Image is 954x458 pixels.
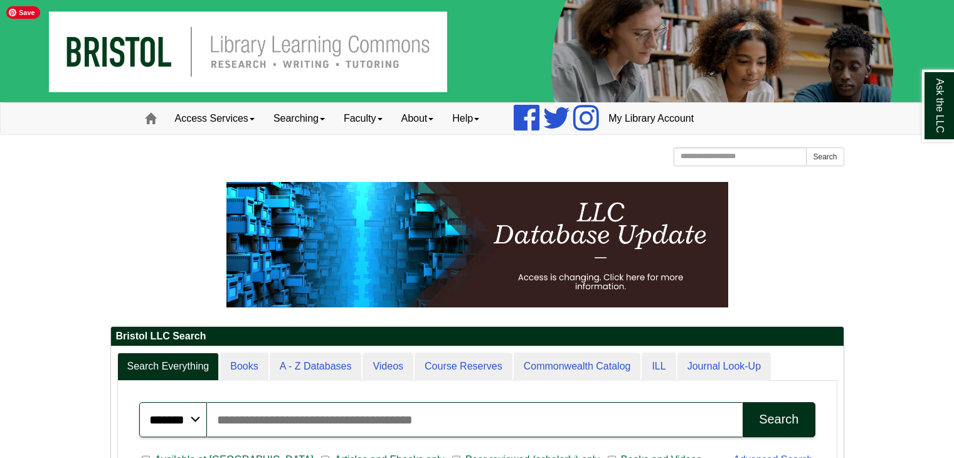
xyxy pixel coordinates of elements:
[334,103,392,134] a: Faculty
[6,6,40,19] span: Save
[759,412,798,427] div: Search
[443,103,489,134] a: Help
[415,353,512,381] a: Course Reserves
[264,103,334,134] a: Searching
[514,353,641,381] a: Commonwealth Catalog
[392,103,443,134] a: About
[117,353,220,381] a: Search Everything
[226,182,728,307] img: HTML tutorial
[220,353,268,381] a: Books
[166,103,264,134] a: Access Services
[363,353,413,381] a: Videos
[599,103,703,134] a: My Library Account
[743,402,815,437] button: Search
[677,353,771,381] a: Journal Look-Up
[642,353,676,381] a: ILL
[270,353,362,381] a: A - Z Databases
[806,147,844,166] button: Search
[111,327,844,346] h2: Bristol LLC Search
